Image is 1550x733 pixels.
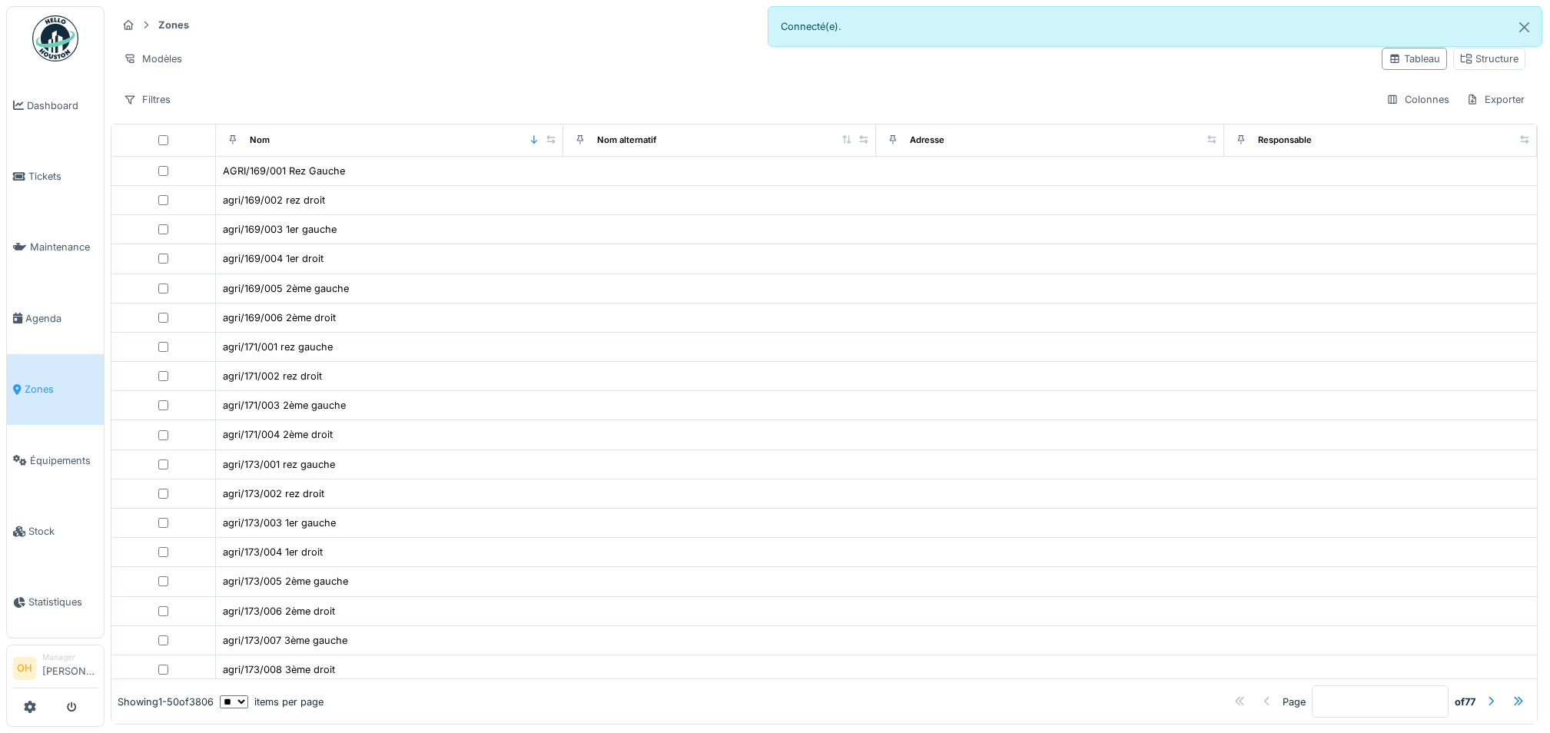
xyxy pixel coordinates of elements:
div: agri/169/005 2ème gauche [223,281,349,296]
div: agri/173/002 rez droit [223,486,324,501]
div: Colonnes [1379,88,1456,111]
a: Agenda [7,283,104,353]
div: Page [1283,694,1306,708]
div: Structure [1460,51,1518,66]
div: agri/169/002 rez droit [223,193,325,207]
a: OH Manager[PERSON_NAME] [13,652,98,688]
a: Équipements [7,425,104,496]
li: [PERSON_NAME] [42,652,98,685]
a: Statistiques [7,567,104,638]
a: Zones [7,354,104,425]
div: agri/169/006 2ème droit [223,310,336,325]
strong: Zones [152,18,195,32]
span: Dashboard [27,98,98,113]
div: agri/171/002 rez droit [223,369,322,383]
div: Connecté(e). [768,6,1543,47]
div: Exporter [1459,88,1532,111]
span: Équipements [30,453,98,468]
span: Statistiques [28,595,98,609]
li: OH [13,657,36,680]
div: agri/171/003 2ème gauche [223,398,346,413]
div: Showing 1 - 50 of 3806 [118,694,214,708]
div: agri/173/007 3ème gauche [223,633,347,648]
button: Close [1507,7,1542,48]
span: Zones [25,382,98,396]
a: Stock [7,496,104,566]
div: agri/169/003 1er gauche [223,222,337,237]
span: Tickets [28,169,98,184]
div: agri/169/004 1er droit [223,251,324,266]
div: Modèles [117,48,189,70]
span: Maintenance [30,240,98,254]
div: AGRI/169/001 Rez Gauche [223,164,345,178]
span: Stock [28,524,98,539]
div: agri/173/005 2ème gauche [223,574,348,589]
div: Tableau [1389,51,1440,66]
div: agri/173/003 1er gauche [223,516,336,530]
strong: of 77 [1455,694,1475,708]
div: Nom alternatif [597,134,656,147]
div: Manager [42,652,98,663]
a: Maintenance [7,212,104,283]
div: Adresse [910,134,944,147]
div: agri/173/006 2ème droit [223,604,335,619]
div: Responsable [1258,134,1312,147]
div: agri/173/008 3ème droit [223,662,335,677]
div: agri/173/001 rez gauche [223,457,335,472]
div: agri/171/001 rez gauche [223,340,333,354]
span: Agenda [25,311,98,326]
a: Tickets [7,141,104,211]
a: Dashboard [7,70,104,141]
div: Nom [250,134,270,147]
div: agri/171/004 2ème droit [223,427,333,442]
div: Filtres [117,88,178,111]
div: items per page [220,694,324,708]
div: agri/173/004 1er droit [223,545,323,559]
img: Badge_color-CXgf-gQk.svg [32,15,78,61]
